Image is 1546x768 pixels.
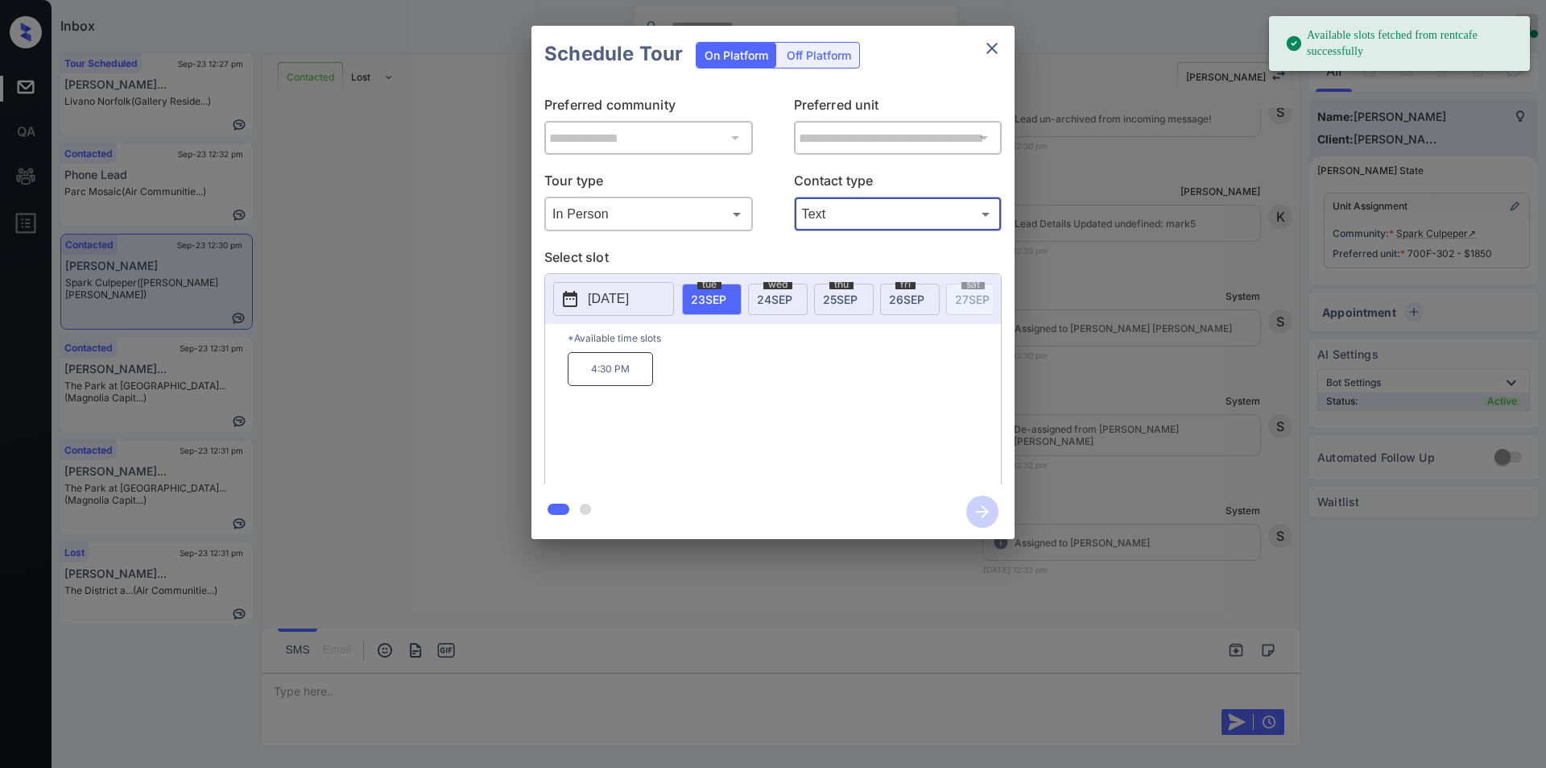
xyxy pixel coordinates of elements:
div: Available slots fetched from rentcafe successfully [1285,21,1517,66]
span: tue [697,280,721,289]
button: close [976,32,1008,64]
button: [DATE] [553,282,674,316]
div: date-select [814,284,874,315]
div: date-select [748,284,808,315]
p: 4:30 PM [568,352,653,386]
span: 25 SEP [823,293,858,306]
span: 24 SEP [757,293,792,306]
span: wed [763,280,792,289]
p: Select slot [544,247,1002,273]
p: Preferred unit [794,95,1002,121]
span: fri [895,280,916,289]
div: Off Platform [779,43,859,68]
div: In Person [548,201,749,227]
div: date-select [682,284,742,315]
p: *Available time slots [568,324,1001,352]
p: Contact type [794,171,1002,197]
button: btn-next [957,491,1008,533]
span: thu [829,280,854,289]
div: date-select [880,284,940,315]
div: Text [798,201,998,227]
p: Preferred community [544,95,753,121]
span: 26 SEP [889,293,924,306]
p: [DATE] [588,289,629,309]
span: 23 SEP [691,293,726,306]
p: Tour type [544,171,753,197]
h2: Schedule Tour [531,26,696,82]
div: On Platform [697,43,776,68]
